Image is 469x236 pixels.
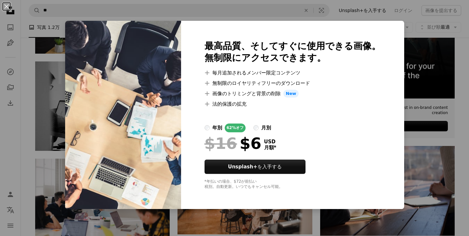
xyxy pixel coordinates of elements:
li: 画像のトリミングと背景の削除 [205,90,381,98]
span: New [283,90,299,98]
div: 月別 [261,124,271,132]
li: 法的保護の拡充 [205,100,381,108]
button: Unsplash+を入手する [205,160,306,174]
img: premium_photo-1661503228332-03778ab6d6a1 [65,21,181,209]
div: 年別 [212,124,222,132]
div: *年払いの場合、 $72 が前払い 税別。自動更新。いつでもキャンセル可能。 [205,179,381,190]
h2: 最高品質、そしてすぐに使用できる画像。 無制限にアクセスできます。 [205,40,381,64]
li: 毎月追加されるメンバー限定コンテンツ [205,69,381,77]
input: 年別62%オフ [205,125,210,130]
li: 無制限のロイヤリティフリーのダウンロード [205,79,381,87]
strong: Unsplash+ [228,164,257,170]
div: $6 [205,135,262,152]
input: 月別 [253,125,259,130]
span: $16 [205,135,237,152]
div: 62% オフ [225,124,246,132]
span: USD [264,139,277,145]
